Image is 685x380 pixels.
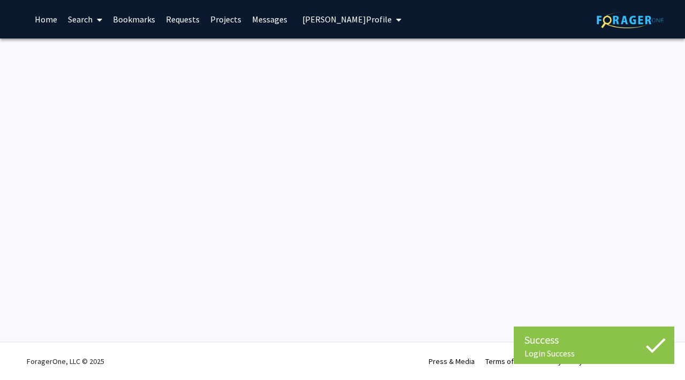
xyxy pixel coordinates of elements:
[247,1,293,38] a: Messages
[429,356,475,366] a: Press & Media
[302,14,392,25] span: [PERSON_NAME] Profile
[597,12,664,28] img: ForagerOne Logo
[205,1,247,38] a: Projects
[63,1,108,38] a: Search
[485,356,528,366] a: Terms of Use
[161,1,205,38] a: Requests
[29,1,63,38] a: Home
[524,332,664,348] div: Success
[524,348,664,359] div: Login Success
[108,1,161,38] a: Bookmarks
[27,343,104,380] div: ForagerOne, LLC © 2025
